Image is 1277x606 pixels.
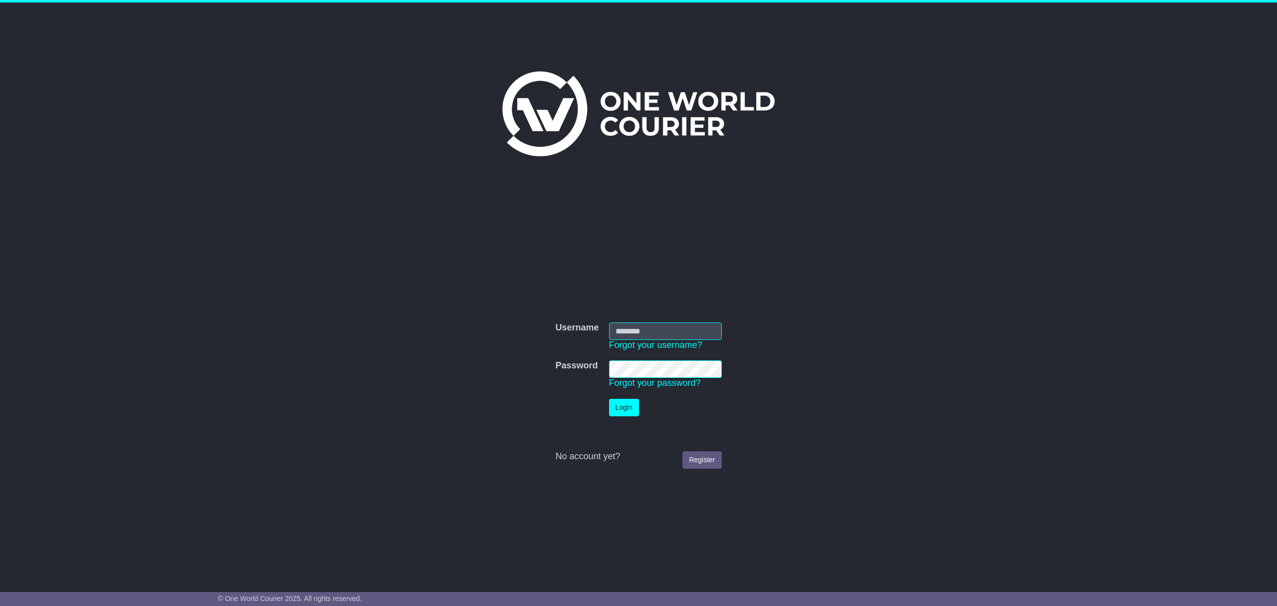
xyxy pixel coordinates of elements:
[609,399,639,416] button: Login
[609,340,702,350] a: Forgot your username?
[218,595,362,603] span: © One World Courier 2025. All rights reserved.
[555,360,598,371] label: Password
[502,71,775,156] img: One World
[555,322,599,333] label: Username
[555,451,721,462] div: No account yet?
[609,378,701,388] a: Forgot your password?
[682,451,721,469] a: Register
